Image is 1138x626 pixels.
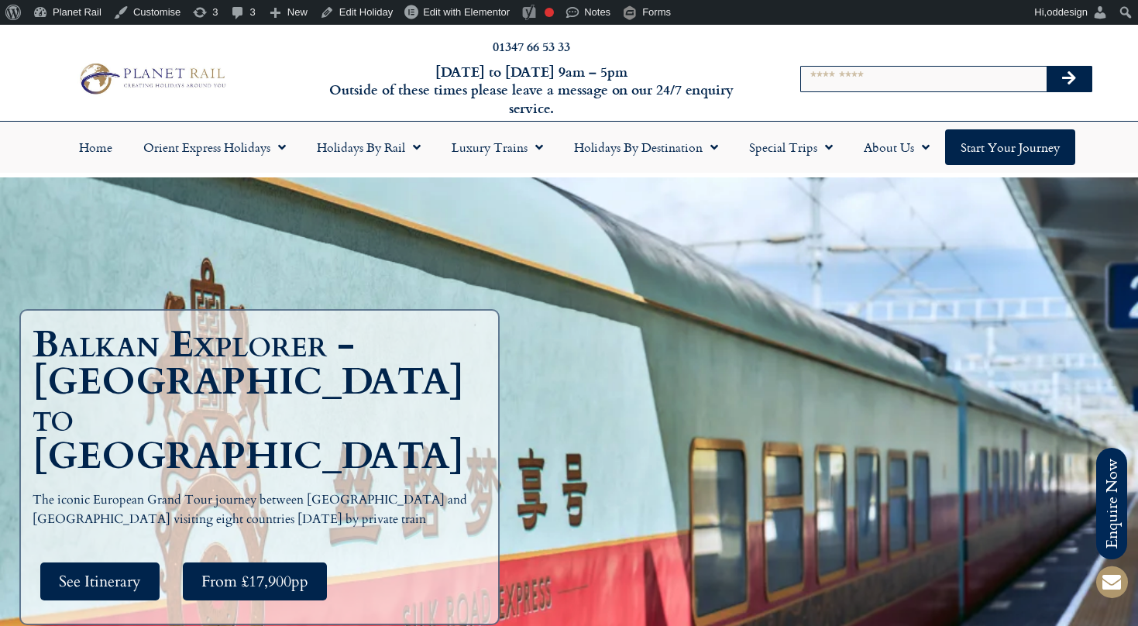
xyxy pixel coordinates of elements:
[64,129,128,165] a: Home
[734,129,848,165] a: Special Trips
[1047,6,1088,18] span: oddesign
[848,129,945,165] a: About Us
[423,6,510,18] span: Edit with Elementor
[183,562,327,600] a: From £17,900pp
[128,129,301,165] a: Orient Express Holidays
[33,326,494,475] h1: Balkan Explorer - [GEOGRAPHIC_DATA] to [GEOGRAPHIC_DATA]
[59,572,141,591] span: See Itinerary
[559,129,734,165] a: Holidays by Destination
[74,60,229,98] img: Planet Rail Train Holidays Logo
[436,129,559,165] a: Luxury Trains
[301,129,436,165] a: Holidays by Rail
[33,490,494,530] p: The iconic European Grand Tour journey between [GEOGRAPHIC_DATA] and [GEOGRAPHIC_DATA] visiting e...
[308,63,755,117] h6: [DATE] to [DATE] 9am – 5pm Outside of these times please leave a message on our 24/7 enquiry serv...
[1047,67,1092,91] button: Search
[8,129,1130,165] nav: Menu
[945,129,1075,165] a: Start your Journey
[493,37,570,55] a: 01347 66 53 33
[545,8,554,17] div: Focus keyphrase not set
[201,572,308,591] span: From £17,900pp
[40,562,160,600] a: See Itinerary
